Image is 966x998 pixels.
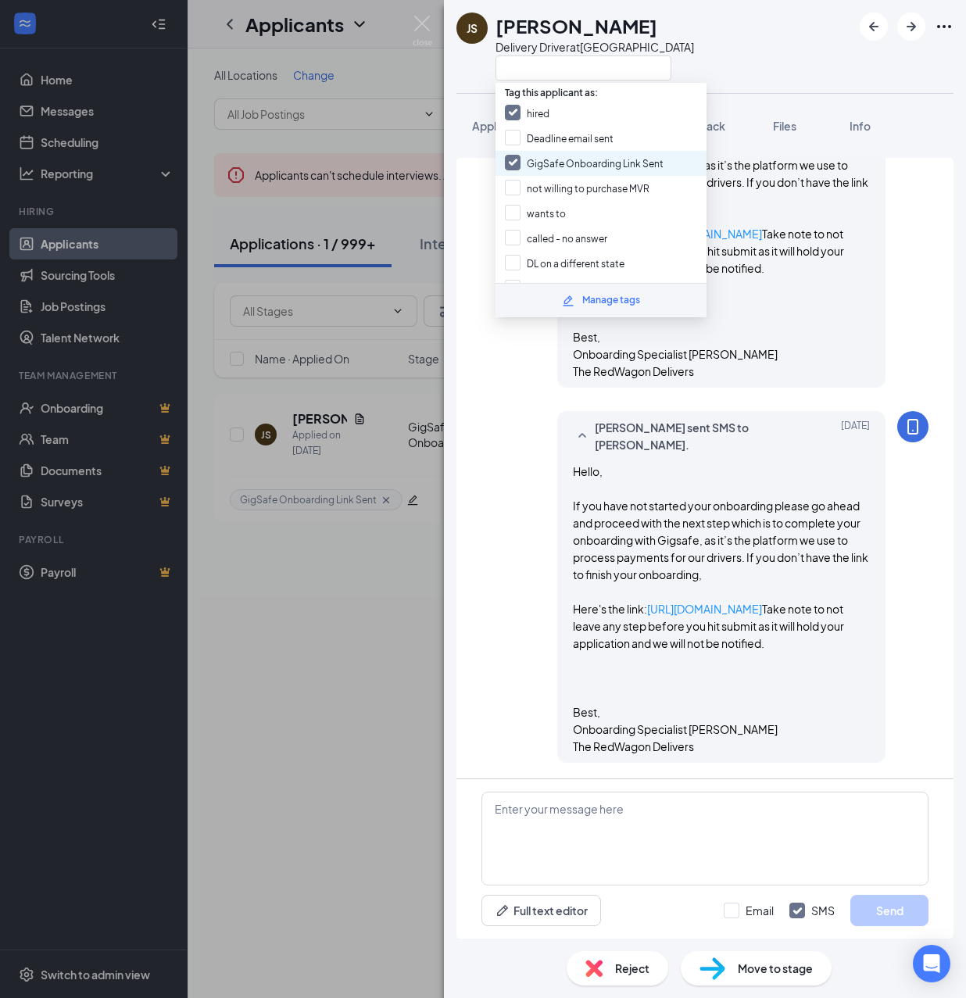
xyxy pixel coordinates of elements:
[738,960,813,977] span: Move to stage
[902,17,921,36] svg: ArrowRight
[496,13,657,39] h1: [PERSON_NAME]
[841,419,870,453] span: [DATE]
[562,295,574,307] svg: Pencil
[615,960,649,977] span: Reject
[573,89,868,378] span: Hello, If you have not started your onboarding please go ahead and proceed with the next step whi...
[850,119,871,133] span: Info
[595,419,800,453] span: [PERSON_NAME] sent SMS to [PERSON_NAME].
[496,39,694,55] div: Delivery Driver at [GEOGRAPHIC_DATA]
[481,895,601,926] button: Full text editorPen
[773,119,796,133] span: Files
[573,464,868,753] span: Hello, If you have not started your onboarding please go ahead and proceed with the next step whi...
[472,119,531,133] span: Application
[496,77,607,102] span: Tag this applicant as:
[573,427,592,445] svg: SmallChevronUp
[582,293,640,308] div: Manage tags
[935,17,953,36] svg: Ellipses
[903,417,922,436] svg: MobileSms
[647,602,762,616] a: [URL][DOMAIN_NAME]
[850,895,928,926] button: Send
[467,20,478,36] div: JS
[913,945,950,982] div: Open Intercom Messenger
[864,17,883,36] svg: ArrowLeftNew
[860,13,888,41] button: ArrowLeftNew
[495,903,510,918] svg: Pen
[897,13,925,41] button: ArrowRight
